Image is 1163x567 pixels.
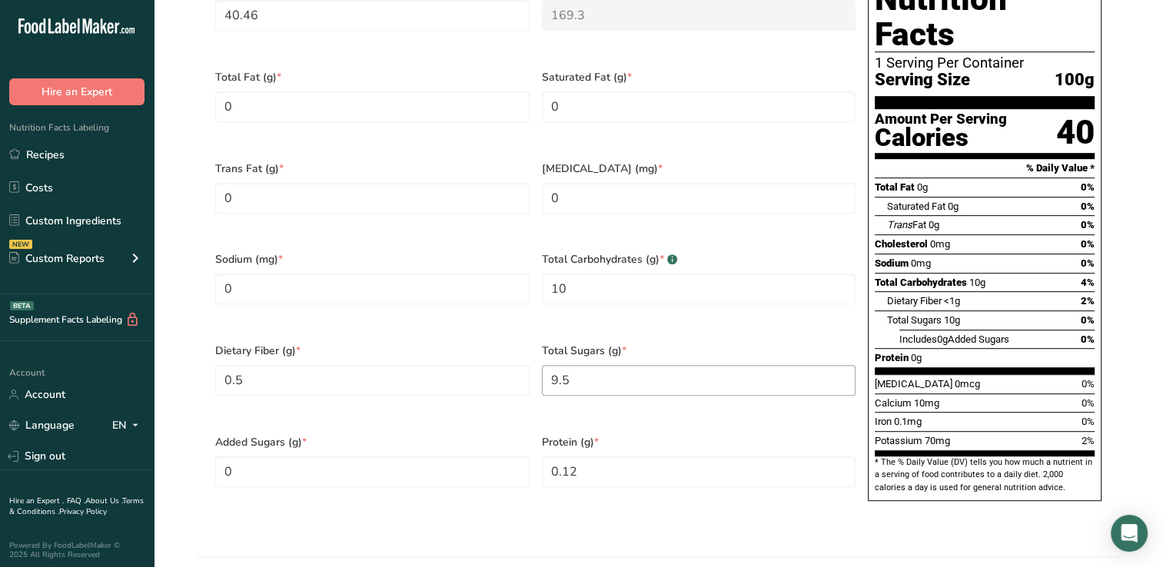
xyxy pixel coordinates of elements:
[937,333,948,345] span: 0g
[944,295,960,307] span: <1g
[1081,295,1095,307] span: 2%
[875,238,928,250] span: Cholesterol
[215,343,530,359] span: Dietary Fiber (g)
[9,250,105,267] div: Custom Reports
[1111,515,1148,552] div: Open Intercom Messenger
[542,69,856,85] span: Saturated Fat (g)
[875,112,1007,127] div: Amount Per Serving
[1081,238,1095,250] span: 0%
[1082,397,1095,409] span: 0%
[10,301,34,310] div: BETA
[9,412,75,439] a: Language
[925,435,950,446] span: 70mg
[914,397,939,409] span: 10mg
[215,161,530,177] span: Trans Fat (g)
[930,238,950,250] span: 0mg
[215,251,530,267] span: Sodium (mg)
[875,416,892,427] span: Iron
[9,541,145,559] div: Powered By FoodLabelMaker © 2025 All Rights Reserved
[887,219,926,230] span: Fat
[1081,219,1095,230] span: 0%
[917,181,928,193] span: 0g
[215,69,530,85] span: Total Fat (g)
[955,378,980,390] span: 0mcg
[875,181,915,193] span: Total Fat
[1056,112,1095,153] div: 40
[875,159,1095,177] section: % Daily Value *
[542,251,856,267] span: Total Carbohydrates (g)
[1081,257,1095,269] span: 0%
[215,434,530,450] span: Added Sugars (g)
[542,161,856,177] span: [MEDICAL_DATA] (mg)
[1081,201,1095,212] span: 0%
[542,434,856,450] span: Protein (g)
[929,219,939,230] span: 0g
[112,416,145,435] div: EN
[887,314,942,326] span: Total Sugars
[875,55,1095,71] div: 1 Serving Per Container
[1082,378,1095,390] span: 0%
[9,496,144,517] a: Terms & Conditions .
[1082,416,1095,427] span: 0%
[875,277,967,288] span: Total Carbohydrates
[59,506,107,517] a: Privacy Policy
[911,352,922,363] span: 0g
[1081,181,1095,193] span: 0%
[1081,277,1095,288] span: 4%
[944,314,960,326] span: 10g
[887,219,912,230] i: Trans
[9,78,145,105] button: Hire an Expert
[9,496,64,506] a: Hire an Expert .
[948,201,959,212] span: 0g
[875,435,922,446] span: Potassium
[1055,71,1095,90] span: 100g
[875,257,909,269] span: Sodium
[875,456,1095,494] section: * The % Daily Value (DV) tells you how much a nutrient in a serving of food contributes to a dail...
[85,496,122,506] a: About Us .
[894,416,922,427] span: 0.1mg
[875,397,912,409] span: Calcium
[887,201,945,212] span: Saturated Fat
[1081,333,1095,345] span: 0%
[887,295,942,307] span: Dietary Fiber
[875,127,1007,149] div: Calories
[969,277,985,288] span: 10g
[875,352,909,363] span: Protein
[67,496,85,506] a: FAQ .
[875,71,970,90] span: Serving Size
[1081,314,1095,326] span: 0%
[542,343,856,359] span: Total Sugars (g)
[1082,435,1095,446] span: 2%
[899,333,1009,345] span: Includes Added Sugars
[911,257,931,269] span: 0mg
[875,378,952,390] span: [MEDICAL_DATA]
[9,240,32,249] div: NEW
